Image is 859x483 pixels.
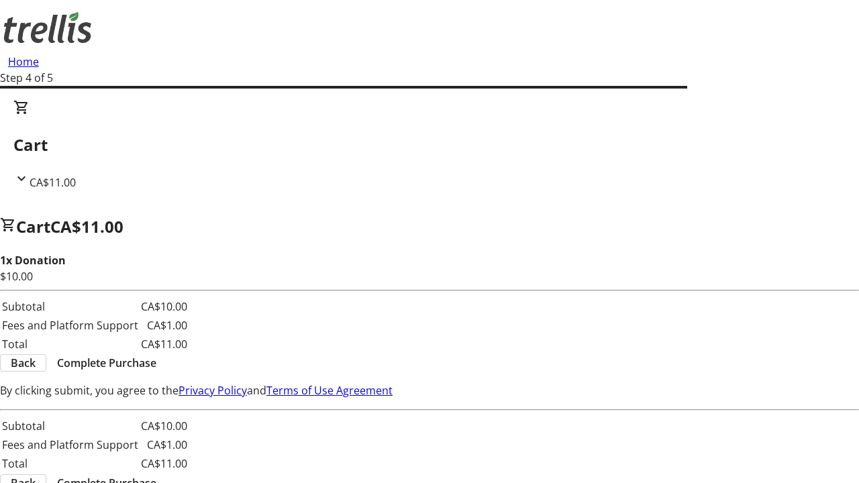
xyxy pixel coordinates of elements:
div: CartCA$11.00 [13,99,846,191]
td: CA$11.00 [140,335,188,353]
td: Subtotal [1,417,139,435]
a: Terms of Use Agreement [266,383,393,398]
h2: Cart [13,133,846,157]
td: CA$1.00 [140,317,188,334]
td: Fees and Platform Support [1,436,139,453]
td: Total [1,335,139,353]
a: Privacy Policy [179,383,247,398]
span: Cart [16,215,50,237]
td: CA$10.00 [140,417,188,435]
td: Subtotal [1,298,139,315]
button: Complete Purchase [46,355,167,371]
td: CA$10.00 [140,298,188,315]
td: CA$1.00 [140,436,188,453]
td: Fees and Platform Support [1,317,139,334]
span: CA$11.00 [30,175,76,190]
span: CA$11.00 [50,215,123,237]
span: Complete Purchase [57,355,156,371]
td: Total [1,455,139,472]
span: Back [11,355,36,371]
td: CA$11.00 [140,455,188,472]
